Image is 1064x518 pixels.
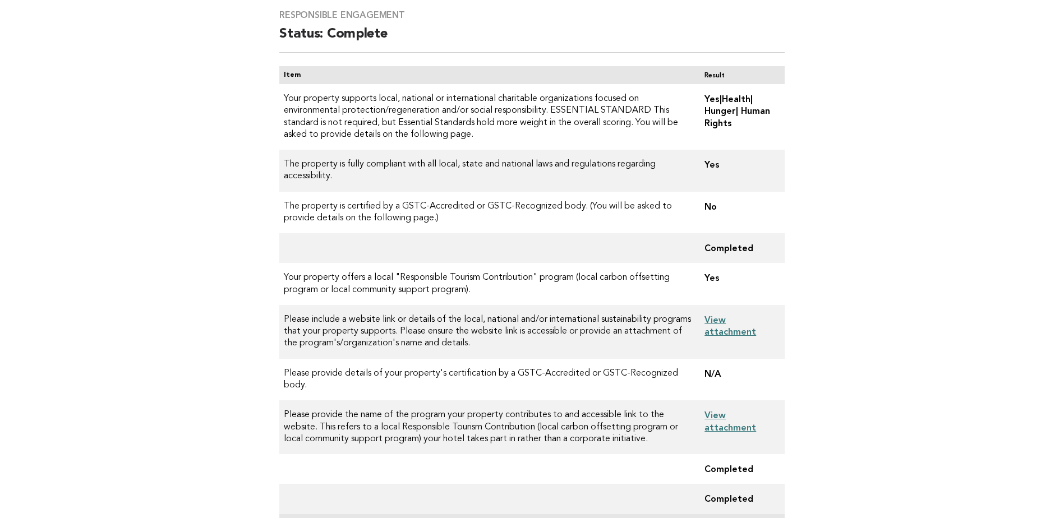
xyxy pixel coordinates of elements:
td: Completed [695,454,785,484]
td: Yes|Health| Hunger| Human Rights [695,84,785,150]
td: Yes [695,263,785,305]
td: Please provide the name of the program your property contributes to and accessible link to the we... [279,400,695,454]
h2: Status: Complete [279,25,785,53]
th: Result [695,66,785,84]
td: Please include a website link or details of the local, national and/or international sustainabili... [279,305,695,359]
th: Item [279,66,695,84]
td: Please provide details of your property's certification by a GSTC-Accredited or GSTC-Recognized b... [279,359,695,401]
td: Completed [695,233,785,263]
td: Yes [695,150,785,192]
a: View attachment [704,314,756,337]
a: View attachment [704,410,756,432]
td: N/A [695,359,785,401]
td: No [695,192,785,234]
td: Your property supports local, national or international charitable organizations focused on envir... [279,84,695,150]
h3: Responsible Engagement [279,10,785,21]
td: The property is certified by a GSTC-Accredited or GSTC-Recognized body. (You will be asked to pro... [279,192,695,234]
td: Completed [695,484,785,514]
td: Your property offers a local "Responsible Tourism Contribution" program (local carbon offsetting ... [279,263,695,305]
td: The property is fully compliant with all local, state and national laws and regulations regarding... [279,150,695,192]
